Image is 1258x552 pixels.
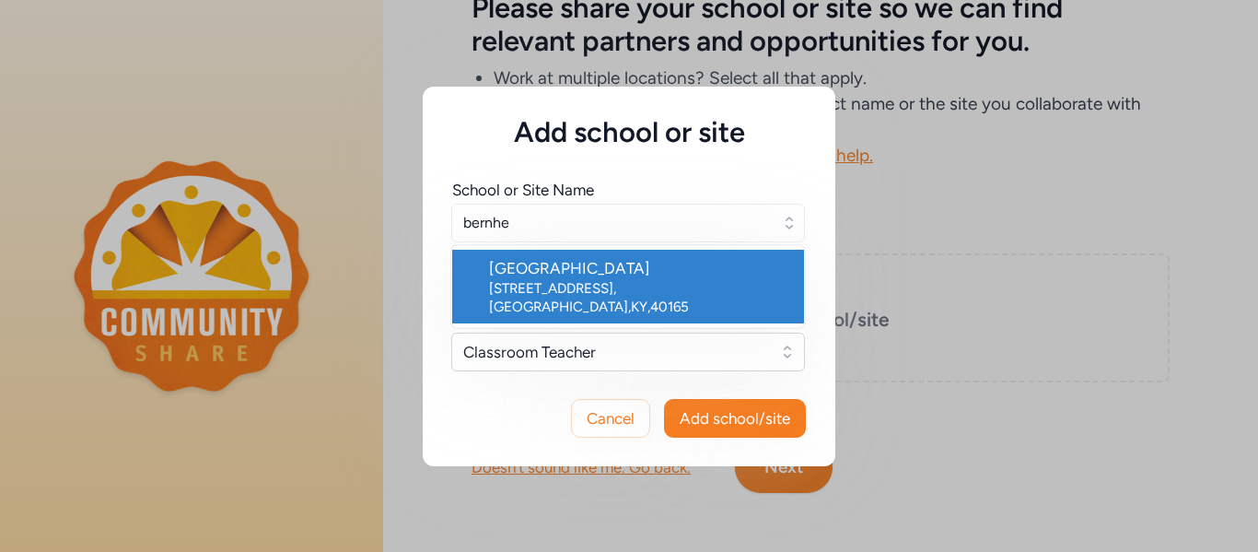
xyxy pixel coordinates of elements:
[680,407,790,429] span: Add school/site
[587,407,635,429] span: Cancel
[451,204,805,242] input: Enter school name...
[664,399,806,438] button: Add school/site
[489,279,789,316] div: [STREET_ADDRESS] , [GEOGRAPHIC_DATA] , KY , 40165
[571,399,650,438] button: Cancel
[452,179,594,201] div: School or Site Name
[463,341,767,363] span: Classroom Teacher
[452,116,806,149] h5: Add school or site
[489,257,789,279] div: [GEOGRAPHIC_DATA]
[451,333,805,371] button: Classroom Teacher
